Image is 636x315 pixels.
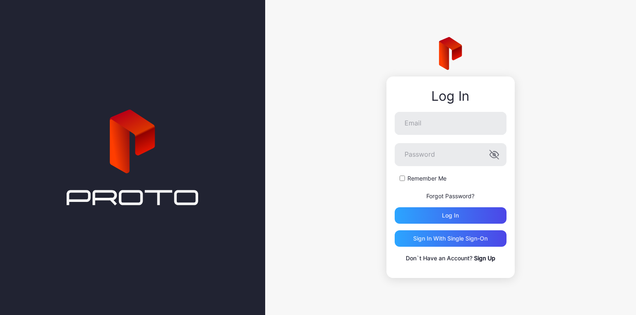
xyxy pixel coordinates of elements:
[395,207,506,224] button: Log in
[395,89,506,104] div: Log In
[489,150,499,160] button: Password
[395,253,506,263] p: Don`t Have an Account?
[474,255,495,262] a: Sign Up
[426,192,474,199] a: Forgot Password?
[407,174,446,183] label: Remember Me
[395,230,506,247] button: Sign in With Single Sign-On
[442,212,459,219] div: Log in
[413,235,488,242] div: Sign in With Single Sign-On
[395,143,506,166] input: Password
[395,112,506,135] input: Email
